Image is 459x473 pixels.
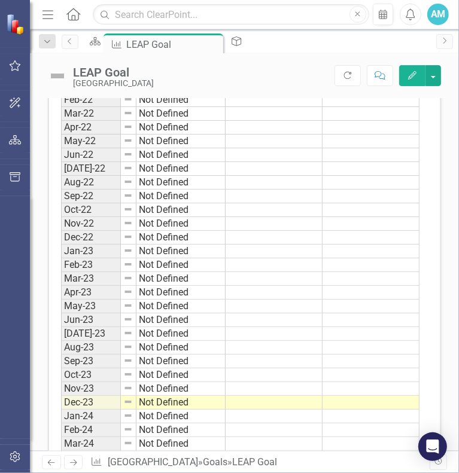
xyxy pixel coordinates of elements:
[123,177,133,187] img: 8DAGhfEEPCf229AAAAAElFTkSuQmCC
[61,176,121,190] td: Aug-22
[61,245,121,258] td: Jan-23
[61,93,121,107] td: Feb-22
[61,313,121,327] td: Jun-23
[136,231,226,245] td: Not Defined
[136,410,226,423] td: Not Defined
[61,355,121,368] td: Sep-23
[48,66,67,86] img: Not Defined
[136,396,226,410] td: Not Defined
[73,66,154,79] div: LEAP Goal
[108,456,198,468] a: [GEOGRAPHIC_DATA]
[136,451,226,465] td: Not Defined
[123,163,133,173] img: 8DAGhfEEPCf229AAAAAElFTkSuQmCC
[61,286,121,300] td: Apr-23
[61,451,121,465] td: Apr-24
[123,136,133,145] img: 8DAGhfEEPCf229AAAAAElFTkSuQmCC
[136,327,226,341] td: Not Defined
[136,176,226,190] td: Not Defined
[136,245,226,258] td: Not Defined
[93,4,369,25] input: Search ClearPoint...
[61,162,121,176] td: [DATE]-22
[61,231,121,245] td: Dec-22
[136,93,226,107] td: Not Defined
[61,410,121,423] td: Jan-24
[61,327,121,341] td: [DATE]-23
[123,411,133,420] img: 8DAGhfEEPCf229AAAAAElFTkSuQmCC
[123,191,133,200] img: 8DAGhfEEPCf229AAAAAElFTkSuQmCC
[123,425,133,434] img: 8DAGhfEEPCf229AAAAAElFTkSuQmCC
[123,383,133,393] img: 8DAGhfEEPCf229AAAAAElFTkSuQmCC
[232,456,277,468] div: LEAP Goal
[427,4,449,25] button: AM
[61,121,121,135] td: Apr-22
[123,342,133,352] img: 8DAGhfEEPCf229AAAAAElFTkSuQmCC
[123,94,133,104] img: 8DAGhfEEPCf229AAAAAElFTkSuQmCC
[123,287,133,297] img: 8DAGhfEEPCf229AAAAAElFTkSuQmCC
[136,135,226,148] td: Not Defined
[136,121,226,135] td: Not Defined
[136,107,226,121] td: Not Defined
[90,456,429,469] div: » »
[61,341,121,355] td: Aug-23
[136,203,226,217] td: Not Defined
[136,148,226,162] td: Not Defined
[123,438,133,448] img: 8DAGhfEEPCf229AAAAAElFTkSuQmCC
[123,301,133,310] img: 8DAGhfEEPCf229AAAAAElFTkSuQmCC
[123,232,133,242] img: 8DAGhfEEPCf229AAAAAElFTkSuQmCC
[123,328,133,338] img: 8DAGhfEEPCf229AAAAAElFTkSuQmCC
[136,258,226,272] td: Not Defined
[123,273,133,283] img: 8DAGhfEEPCf229AAAAAElFTkSuQmCC
[6,14,27,35] img: ClearPoint Strategy
[61,190,121,203] td: Sep-22
[136,217,226,231] td: Not Defined
[61,107,121,121] td: Mar-22
[418,432,447,461] div: Open Intercom Messenger
[126,37,220,52] div: LEAP Goal
[123,260,133,269] img: 8DAGhfEEPCf229AAAAAElFTkSuQmCC
[61,300,121,313] td: May-23
[61,148,121,162] td: Jun-22
[123,218,133,228] img: 8DAGhfEEPCf229AAAAAElFTkSuQmCC
[123,315,133,324] img: 8DAGhfEEPCf229AAAAAElFTkSuQmCC
[203,456,227,468] a: Goals
[123,397,133,407] img: 8DAGhfEEPCf229AAAAAElFTkSuQmCC
[123,149,133,159] img: 8DAGhfEEPCf229AAAAAElFTkSuQmCC
[136,423,226,437] td: Not Defined
[73,79,154,88] div: [GEOGRAPHIC_DATA]
[136,382,226,396] td: Not Defined
[61,272,121,286] td: Mar-23
[136,272,226,286] td: Not Defined
[136,341,226,355] td: Not Defined
[61,217,121,231] td: Nov-22
[123,122,133,132] img: 8DAGhfEEPCf229AAAAAElFTkSuQmCC
[136,162,226,176] td: Not Defined
[61,382,121,396] td: Nov-23
[123,246,133,255] img: 8DAGhfEEPCf229AAAAAElFTkSuQmCC
[136,437,226,451] td: Not Defined
[61,396,121,410] td: Dec-23
[136,190,226,203] td: Not Defined
[123,108,133,118] img: 8DAGhfEEPCf229AAAAAElFTkSuQmCC
[61,135,121,148] td: May-22
[123,205,133,214] img: 8DAGhfEEPCf229AAAAAElFTkSuQmCC
[61,368,121,382] td: Oct-23
[61,203,121,217] td: Oct-22
[136,300,226,313] td: Not Defined
[136,313,226,327] td: Not Defined
[61,258,121,272] td: Feb-23
[61,423,121,437] td: Feb-24
[136,368,226,382] td: Not Defined
[123,370,133,379] img: 8DAGhfEEPCf229AAAAAElFTkSuQmCC
[123,356,133,365] img: 8DAGhfEEPCf229AAAAAElFTkSuQmCC
[136,355,226,368] td: Not Defined
[61,437,121,451] td: Mar-24
[136,286,226,300] td: Not Defined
